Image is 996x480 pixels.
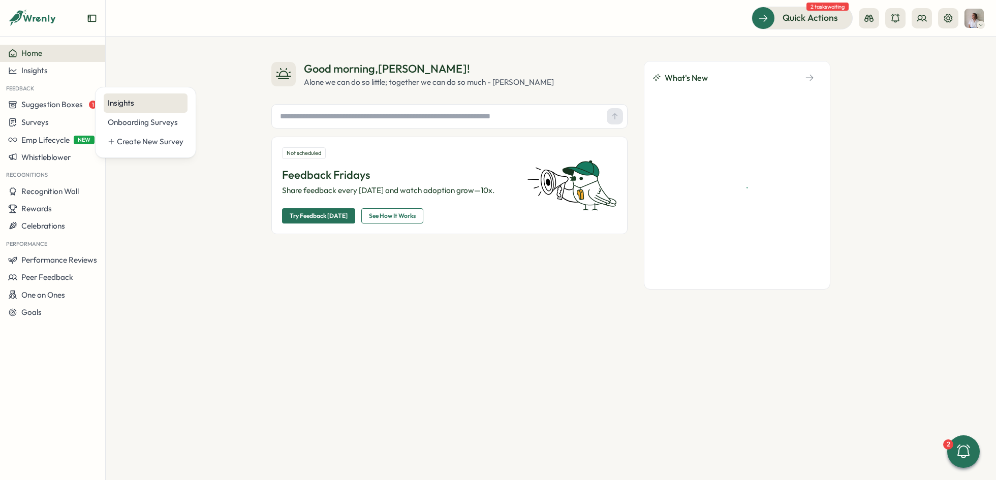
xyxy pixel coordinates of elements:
[752,7,853,29] button: Quick Actions
[87,13,97,23] button: Expand sidebar
[290,209,348,223] span: Try Feedback [DATE]
[21,66,48,75] span: Insights
[74,136,95,144] span: NEW
[104,113,188,132] a: Onboarding Surveys
[21,255,97,265] span: Performance Reviews
[282,185,515,196] p: Share feedback every [DATE] and watch adoption grow—10x.
[361,208,423,223] button: See How It Works
[21,186,79,196] span: Recognition Wall
[304,61,554,77] div: Good morning , [PERSON_NAME] !
[21,221,65,231] span: Celebrations
[21,117,49,127] span: Surveys
[21,272,73,282] span: Peer Feedback
[282,147,326,159] div: Not scheduled
[21,100,83,109] span: Suggestion Boxes
[21,152,71,162] span: Whistleblower
[947,435,980,468] button: 2
[783,11,838,24] span: Quick Actions
[282,208,355,223] button: Try Feedback [DATE]
[89,101,97,109] span: 1
[108,98,183,109] div: Insights
[21,135,70,145] span: Emp Lifecycle
[104,93,188,113] a: Insights
[21,307,42,317] span: Goals
[117,136,183,147] div: Create New Survey
[369,209,416,223] span: See How It Works
[21,290,65,300] span: One on Ones
[943,439,953,450] div: 2
[21,204,52,213] span: Rewards
[21,48,42,58] span: Home
[806,3,849,11] span: 2 tasks waiting
[104,132,188,151] a: Create New Survey
[108,117,183,128] div: Onboarding Surveys
[282,167,515,183] p: Feedback Fridays
[665,72,708,84] span: What's New
[304,77,554,88] div: Alone we can do so little; together we can do so much - [PERSON_NAME]
[964,9,984,28] img: Alejandra Catania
